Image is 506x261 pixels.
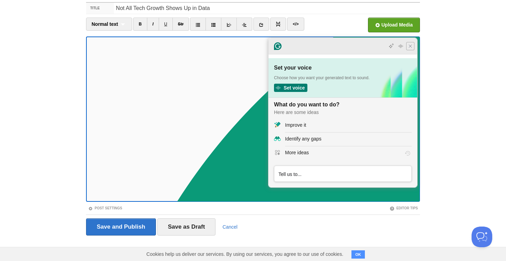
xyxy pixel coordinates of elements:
button: OK [351,250,365,259]
input: Save as Draft [157,218,216,236]
img: pagebreak-icon.png [276,22,281,27]
a: Editor Tips [390,206,418,210]
input: Save and Publish [86,218,156,236]
a: B [133,18,147,31]
span: Cookies help us deliver our services. By using our services, you agree to our use of cookies. [139,247,350,261]
span: Normal text [92,21,118,27]
label: Title [86,3,114,14]
a: Post Settings [88,206,122,210]
a: Cancel [222,224,238,230]
a: I [147,18,159,31]
a: Str [172,18,189,31]
a: </> [287,18,304,31]
del: Str [178,22,184,27]
a: U [159,18,173,31]
iframe: Help Scout Beacon - Open [472,227,492,247]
